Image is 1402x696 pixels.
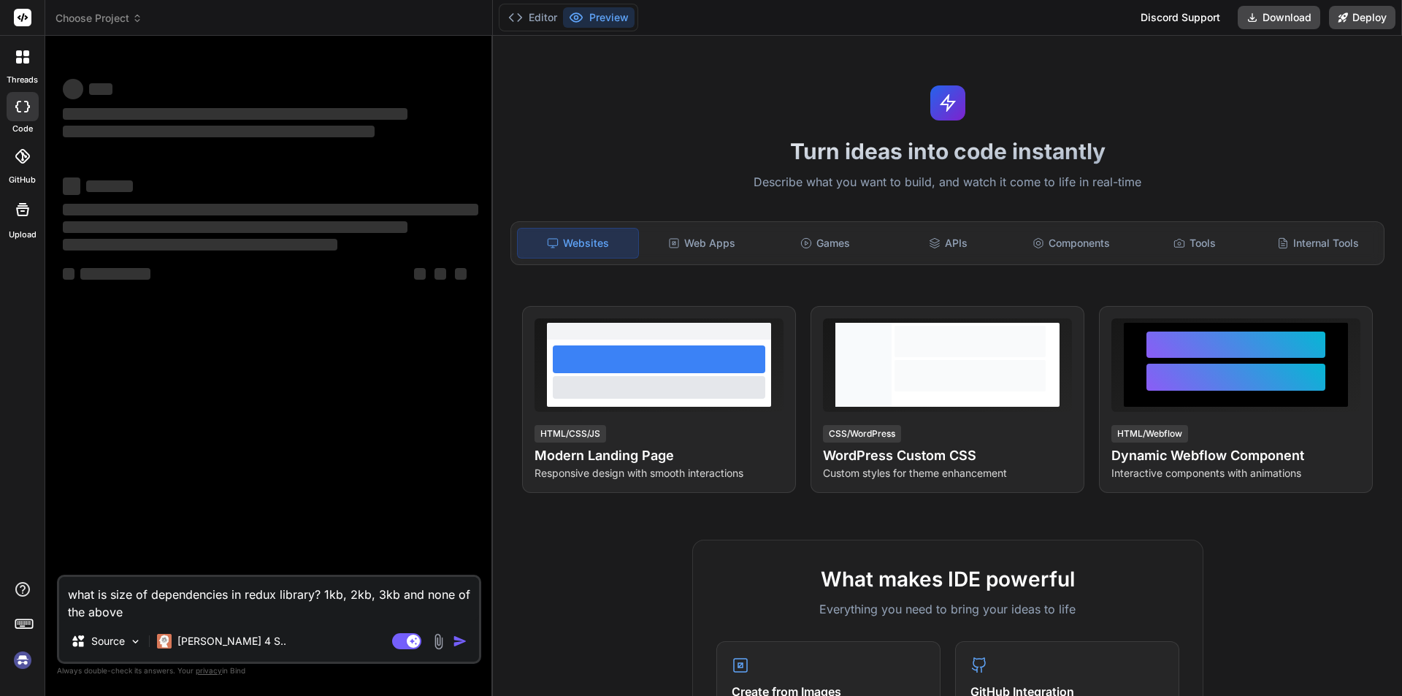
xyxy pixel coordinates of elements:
[642,228,762,259] div: Web Apps
[10,648,35,673] img: signin
[1111,466,1360,481] p: Interactive components with animations
[535,445,784,466] h4: Modern Landing Page
[63,177,80,195] span: ‌
[1111,445,1360,466] h4: Dynamic Webflow Component
[453,634,467,649] img: icon
[563,7,635,28] button: Preview
[716,600,1179,618] p: Everything you need to bring your ideas to life
[89,83,112,95] span: ‌
[63,79,83,99] span: ‌
[55,11,142,26] span: Choose Project
[434,268,446,280] span: ‌
[57,664,481,678] p: Always double-check its answers. Your in Bind
[63,221,407,233] span: ‌
[177,634,286,649] p: [PERSON_NAME] 4 S..
[414,268,426,280] span: ‌
[1011,228,1132,259] div: Components
[129,635,142,648] img: Pick Models
[63,239,337,251] span: ‌
[1135,228,1255,259] div: Tools
[63,204,478,215] span: ‌
[63,108,407,120] span: ‌
[91,634,125,649] p: Source
[430,633,447,650] img: attachment
[80,268,150,280] span: ‌
[502,138,1393,164] h1: Turn ideas into code instantly
[716,564,1179,594] h2: What makes IDE powerful
[765,228,886,259] div: Games
[535,425,606,443] div: HTML/CSS/JS
[1257,228,1378,259] div: Internal Tools
[1329,6,1395,29] button: Deploy
[455,268,467,280] span: ‌
[86,180,133,192] span: ‌
[823,425,901,443] div: CSS/WordPress
[888,228,1008,259] div: APIs
[823,445,1072,466] h4: WordPress Custom CSS
[63,268,74,280] span: ‌
[59,577,479,621] textarea: what is size of dependencies in redux library? 1kb, 2kb, 3kb and none of the above
[196,666,222,675] span: privacy
[823,466,1072,481] p: Custom styles for theme enhancement
[157,634,172,649] img: Claude 4 Sonnet
[9,229,37,241] label: Upload
[502,173,1393,192] p: Describe what you want to build, and watch it come to life in real-time
[63,126,375,137] span: ‌
[502,7,563,28] button: Editor
[1238,6,1320,29] button: Download
[7,74,38,86] label: threads
[12,123,33,135] label: code
[535,466,784,481] p: Responsive design with smooth interactions
[1111,425,1188,443] div: HTML/Webflow
[517,228,639,259] div: Websites
[1132,6,1229,29] div: Discord Support
[9,174,36,186] label: GitHub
